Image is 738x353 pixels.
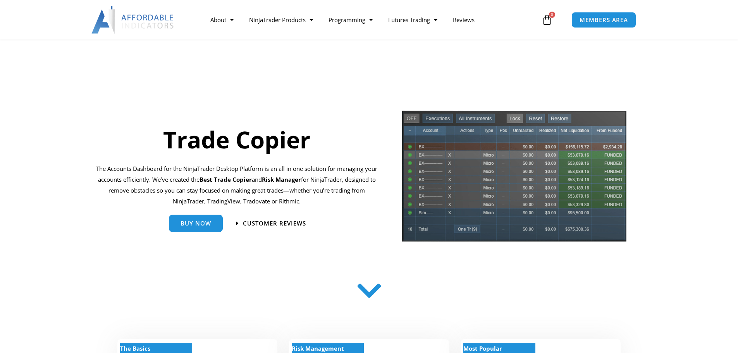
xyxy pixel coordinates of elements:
[571,12,636,28] a: MEMBERS AREA
[203,11,241,29] a: About
[169,215,223,232] a: Buy Now
[203,11,540,29] nav: Menu
[380,11,445,29] a: Futures Trading
[181,220,211,226] span: Buy Now
[530,9,564,31] a: 0
[200,176,252,183] b: Best Trade Copier
[401,110,627,248] img: tradecopier | Affordable Indicators – NinjaTrader
[236,220,306,226] a: Customer Reviews
[445,11,482,29] a: Reviews
[292,344,344,352] strong: Risk Management
[580,17,628,23] span: MEMBERS AREA
[241,11,321,29] a: NinjaTrader Products
[463,344,502,352] strong: Most Popular
[96,123,378,156] h1: Trade Copier
[120,344,150,352] strong: The Basics
[96,164,378,207] p: The Accounts Dashboard for the NinjaTrader Desktop Platform is an all in one solution for managin...
[243,220,306,226] span: Customer Reviews
[549,12,555,18] span: 0
[91,6,175,34] img: LogoAI | Affordable Indicators – NinjaTrader
[321,11,380,29] a: Programming
[262,176,301,183] strong: Risk Manager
